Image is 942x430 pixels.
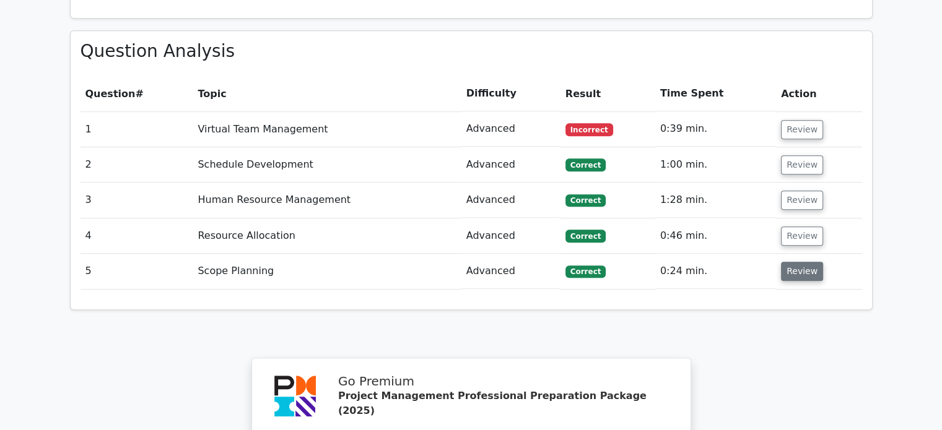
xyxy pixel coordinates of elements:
span: Incorrect [565,123,613,135]
td: Advanced [461,147,560,183]
th: # [81,76,193,111]
td: 3 [81,183,193,218]
td: 1:00 min. [655,147,776,183]
td: Scope Planning [193,254,461,289]
th: Result [560,76,655,111]
td: Virtual Team Management [193,111,461,147]
td: Advanced [461,183,560,218]
button: Review [781,226,823,246]
td: 0:39 min. [655,111,776,147]
button: Review [781,191,823,210]
td: 0:24 min. [655,254,776,289]
button: Review [781,262,823,281]
td: Schedule Development [193,147,461,183]
td: 5 [81,254,193,289]
td: Advanced [461,254,560,289]
td: Advanced [461,111,560,147]
td: 4 [81,218,193,254]
td: Human Resource Management [193,183,461,218]
button: Review [781,155,823,174]
td: Advanced [461,218,560,254]
span: Question [85,88,136,100]
span: Correct [565,230,606,242]
th: Action [776,76,862,111]
span: Correct [565,265,606,278]
span: Correct [565,194,606,207]
th: Topic [193,76,461,111]
th: Time Spent [655,76,776,111]
td: 1 [81,111,193,147]
th: Difficulty [461,76,560,111]
h3: Question Analysis [81,41,862,62]
td: Resource Allocation [193,218,461,254]
button: Review [781,120,823,139]
td: 2 [81,147,193,183]
td: 0:46 min. [655,218,776,254]
td: 1:28 min. [655,183,776,218]
span: Correct [565,158,606,171]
